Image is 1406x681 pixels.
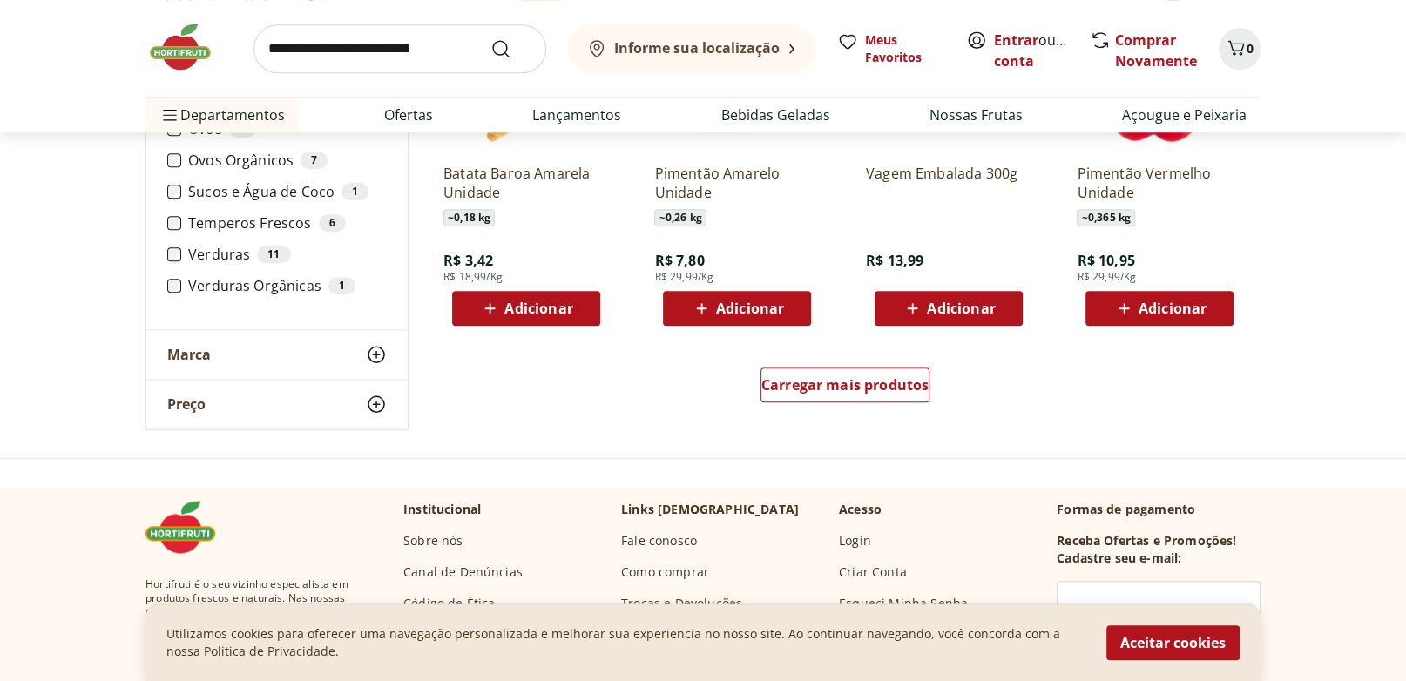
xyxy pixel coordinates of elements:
button: Submit Search [490,38,532,59]
span: Adicionar [716,301,784,315]
a: Sobre nós [403,532,463,550]
a: Como comprar [621,563,709,581]
button: Adicionar [452,291,600,326]
span: Preço [167,395,206,413]
h3: Cadastre seu e-mail: [1057,550,1181,567]
div: 1 [328,277,355,294]
a: Canal de Denúncias [403,563,523,581]
a: Código de Ética [403,595,495,612]
a: Açougue e Peixaria [1122,105,1247,125]
label: Ovos [188,120,387,138]
div: 1 [341,183,368,200]
p: Formas de pagamento [1057,501,1261,518]
span: Departamentos [159,94,285,136]
label: Ovos Orgânicos [188,152,387,169]
a: Comprar Novamente [1115,30,1197,71]
a: Pimentão Amarelo Unidade [654,164,820,202]
p: Links [DEMOGRAPHIC_DATA] [621,501,799,518]
span: ~ 0,365 kg [1077,209,1134,226]
span: R$ 13,99 [866,251,923,270]
div: 7 [301,152,328,169]
button: Adicionar [663,291,811,326]
span: Hortifruti é o seu vizinho especialista em produtos frescos e naturais. Nas nossas plataformas de... [145,577,375,675]
span: R$ 3,42 [443,251,493,270]
div: 11 [257,246,290,263]
a: Ofertas [384,105,433,125]
span: Adicionar [927,301,995,315]
input: search [253,24,546,73]
a: Pimentão Vermelho Unidade [1077,164,1242,202]
a: Batata Baroa Amarela Unidade [443,164,609,202]
button: Preço [146,380,408,428]
span: Marca [167,346,211,363]
span: Carregar mais produtos [761,378,929,392]
h3: Receba Ofertas e Promoções! [1057,532,1236,550]
button: Menu [159,94,180,136]
span: ~ 0,26 kg [654,209,706,226]
span: R$ 10,95 [1077,251,1134,270]
label: Verduras [188,246,387,263]
span: R$ 29,99/Kg [1077,270,1136,284]
span: 0 [1247,40,1254,57]
span: R$ 29,99/Kg [654,270,713,284]
span: ou [994,30,1071,71]
p: Institucional [403,501,481,518]
p: Acesso [839,501,882,518]
p: Utilizamos cookies para oferecer uma navegação personalizada e melhorar sua experiencia no nosso ... [166,625,1085,660]
label: Sucos e Água de Coco [188,183,387,200]
a: Nossas Frutas [929,105,1023,125]
img: Hortifruti [145,21,233,73]
button: Carrinho [1219,28,1261,70]
label: Temperos Frescos [188,214,387,232]
a: Entrar [994,30,1038,50]
span: ~ 0,18 kg [443,209,495,226]
button: Aceitar cookies [1106,625,1240,660]
label: Verduras Orgânicas [188,277,387,294]
a: Carregar mais produtos [760,367,930,409]
a: Esqueci Minha Senha [839,595,968,612]
button: Marca [146,330,408,379]
a: Fale conosco [621,532,697,550]
span: R$ 18,99/Kg [443,270,503,284]
span: Meus Favoritos [865,31,945,66]
img: Hortifruti [145,501,233,553]
a: Criar Conta [839,563,907,581]
div: 6 [319,214,346,232]
a: Lançamentos [532,105,621,125]
button: Adicionar [1085,291,1234,326]
span: Adicionar [1139,301,1207,315]
a: Criar conta [994,30,1090,71]
a: Trocas e Devoluções [621,595,742,612]
b: Informe sua localização [614,38,780,57]
button: Informe sua localização [567,24,816,73]
a: Vagem Embalada 300g [866,164,1031,202]
span: Adicionar [504,301,572,315]
a: Login [839,532,871,550]
a: Bebidas Geladas [721,105,830,125]
a: Meus Favoritos [837,31,945,66]
span: R$ 7,80 [654,251,704,270]
button: Adicionar [875,291,1023,326]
